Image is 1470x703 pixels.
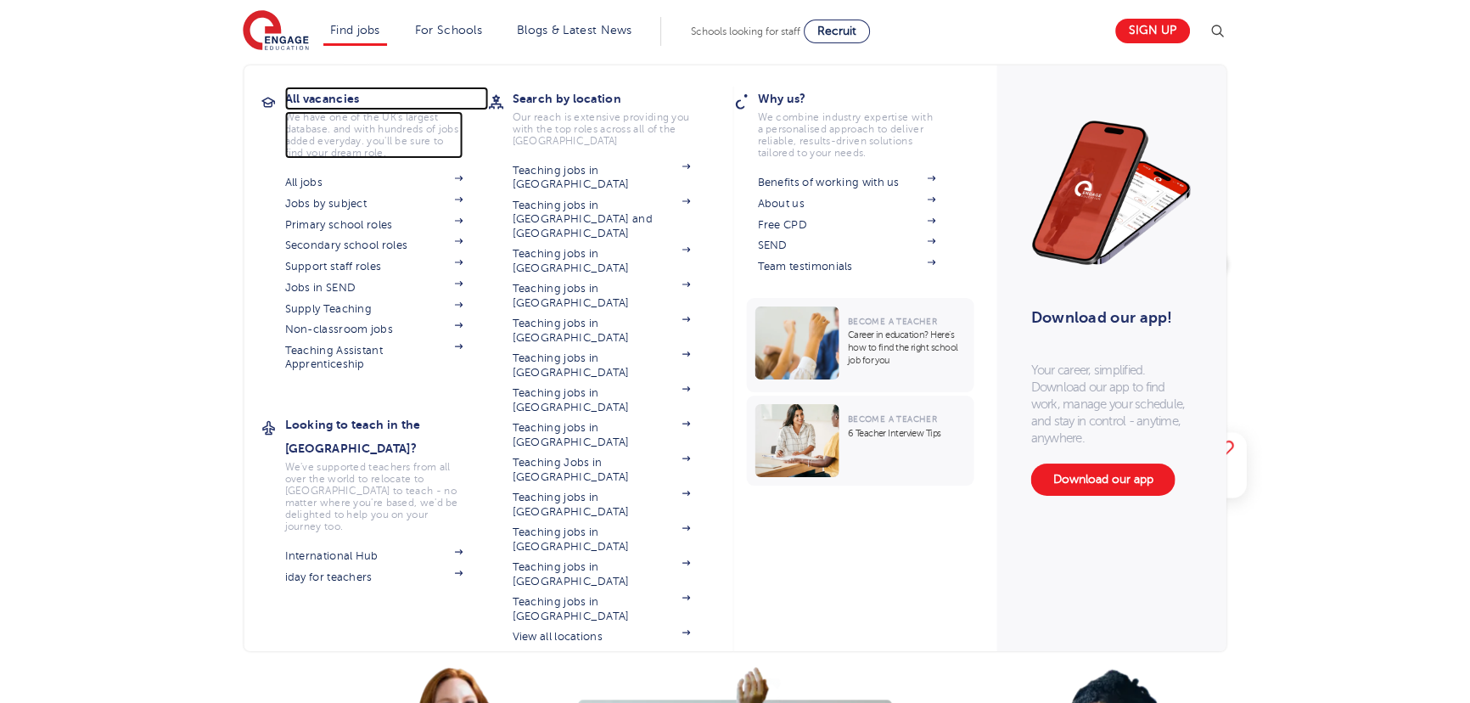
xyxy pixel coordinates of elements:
[758,218,936,232] a: Free CPD
[848,427,966,440] p: 6 Teacher Interview Tips
[513,87,716,147] a: Search by locationOur reach is extensive providing you with the top roles across all of the [GEOG...
[1031,464,1175,496] a: Download our app
[285,239,463,252] a: Secondary school roles
[285,323,463,336] a: Non-classroom jobs
[285,344,463,372] a: Teaching Assistant Apprenticeship
[513,164,691,192] a: Teaching jobs in [GEOGRAPHIC_DATA]
[243,10,309,53] img: Engage Education
[758,87,962,159] a: Why us?We combine industry expertise with a personalised approach to deliver reliable, results-dr...
[330,24,380,37] a: Find jobs
[513,247,691,275] a: Teaching jobs in [GEOGRAPHIC_DATA]
[758,87,962,110] h3: Why us?
[513,421,691,449] a: Teaching jobs in [GEOGRAPHIC_DATA]
[285,281,463,295] a: Jobs in SEND
[758,111,936,159] p: We combine industry expertise with a personalised approach to deliver reliable, results-driven so...
[513,630,691,644] a: View all locations
[285,461,463,532] p: We've supported teachers from all over the world to relocate to [GEOGRAPHIC_DATA] to teach - no m...
[804,20,870,43] a: Recruit
[285,302,463,316] a: Supply Teaching
[848,317,937,326] span: Become a Teacher
[513,526,691,554] a: Teaching jobs in [GEOGRAPHIC_DATA]
[758,176,936,189] a: Benefits of working with us
[513,317,691,345] a: Teaching jobs in [GEOGRAPHIC_DATA]
[513,456,691,484] a: Teaching Jobs in [GEOGRAPHIC_DATA]
[747,298,979,392] a: Become a TeacherCareer in education? Here’s how to find the right school job for you
[285,197,463,211] a: Jobs by subject
[285,218,463,232] a: Primary school roles
[513,351,691,380] a: Teaching jobs in [GEOGRAPHIC_DATA]
[758,260,936,273] a: Team testimonials
[285,549,463,563] a: International Hub
[691,25,800,37] span: Schools looking for staff
[285,87,489,159] a: All vacanciesWe have one of the UK's largest database. and with hundreds of jobs added everyday. ...
[758,239,936,252] a: SEND
[285,571,463,584] a: iday for teachers
[1031,362,1192,447] p: Your career, simplified. Download our app to find work, manage your schedule, and stay in control...
[513,199,691,240] a: Teaching jobs in [GEOGRAPHIC_DATA] and [GEOGRAPHIC_DATA]
[513,560,691,588] a: Teaching jobs in [GEOGRAPHIC_DATA]
[1031,299,1185,336] h3: Download our app!
[285,176,463,189] a: All jobs
[817,25,856,37] span: Recruit
[285,260,463,273] a: Support staff roles
[513,111,691,147] p: Our reach is extensive providing you with the top roles across all of the [GEOGRAPHIC_DATA]
[285,413,489,460] h3: Looking to teach in the [GEOGRAPHIC_DATA]?
[285,87,489,110] h3: All vacancies
[747,396,979,486] a: Become a Teacher6 Teacher Interview Tips
[285,413,489,532] a: Looking to teach in the [GEOGRAPHIC_DATA]?We've supported teachers from all over the world to rel...
[415,24,482,37] a: For Schools
[517,24,632,37] a: Blogs & Latest News
[758,197,936,211] a: About us
[513,87,716,110] h3: Search by location
[848,329,966,367] p: Career in education? Here’s how to find the right school job for you
[1115,19,1190,43] a: Sign up
[513,595,691,623] a: Teaching jobs in [GEOGRAPHIC_DATA]
[513,386,691,414] a: Teaching jobs in [GEOGRAPHIC_DATA]
[848,414,937,424] span: Become a Teacher
[513,282,691,310] a: Teaching jobs in [GEOGRAPHIC_DATA]
[513,491,691,519] a: Teaching jobs in [GEOGRAPHIC_DATA]
[285,111,463,159] p: We have one of the UK's largest database. and with hundreds of jobs added everyday. you'll be sur...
